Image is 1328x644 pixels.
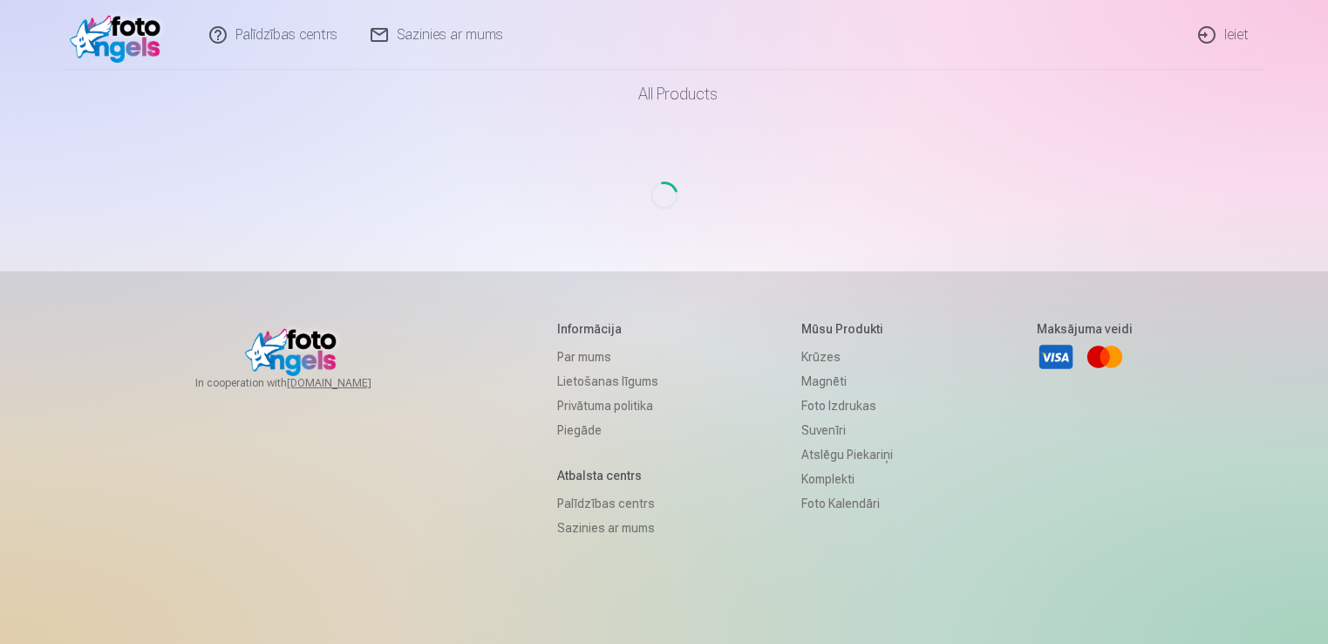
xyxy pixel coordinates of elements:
a: Visa [1037,338,1075,376]
a: Palīdzības centrs [557,491,658,516]
a: Sazinies ar mums [557,516,658,540]
a: Privātuma politika [557,394,658,418]
h5: Atbalsta centrs [557,467,658,484]
a: Krūzes [801,345,893,369]
a: [DOMAIN_NAME] [287,376,413,390]
a: Foto izdrukas [801,394,893,418]
a: Atslēgu piekariņi [801,442,893,467]
span: In cooperation with [195,376,413,390]
a: Foto kalendāri [801,491,893,516]
a: Piegāde [557,418,658,442]
a: Lietošanas līgums [557,369,658,394]
a: All products [589,70,739,119]
a: Par mums [557,345,658,369]
h5: Maksājuma veidi [1037,320,1133,338]
a: Komplekti [801,467,893,491]
a: Suvenīri [801,418,893,442]
h5: Mūsu produkti [801,320,893,338]
a: Magnēti [801,369,893,394]
a: Mastercard [1086,338,1124,376]
img: /v1 [70,7,170,63]
h5: Informācija [557,320,658,338]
